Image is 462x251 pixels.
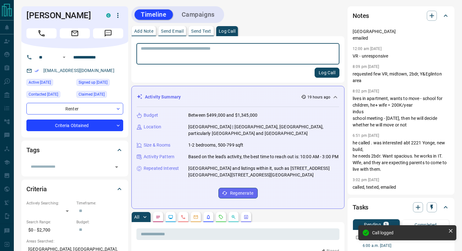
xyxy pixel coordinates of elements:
[137,91,339,103] div: Activity Summary19 hours ago
[29,91,58,98] span: Contacted [DATE]
[188,124,339,137] p: [GEOGRAPHIC_DATA] | [GEOGRAPHIC_DATA], [GEOGRAPHIC_DATA], particularly [GEOGRAPHIC_DATA] and [GEO...
[364,222,381,227] p: Pending
[353,64,379,69] p: 8:09 pm [DATE]
[35,69,39,73] svg: Email Verified
[26,120,123,131] div: Criteria Obtained
[134,29,153,33] p: Add Note
[144,153,174,160] p: Activity Pattern
[353,53,449,59] p: VR - unresponsive
[353,178,379,182] p: 3:02 pm [DATE]
[26,200,73,206] p: Actively Searching:
[93,28,123,38] span: Message
[218,188,258,198] button: Regenerate
[76,200,123,206] p: Timeframe:
[26,79,73,88] div: Fri Aug 15 2025
[353,200,449,215] div: Tasks
[156,215,161,220] svg: Notes
[181,215,186,220] svg: Calls
[168,215,173,220] svg: Lead Browsing Activity
[26,10,97,20] h1: [PERSON_NAME]
[175,9,221,20] button: Campaigns
[372,230,446,235] div: Call logged
[26,103,123,114] div: Renter
[206,215,211,220] svg: Listing Alerts
[135,9,173,20] button: Timeline
[188,112,257,119] p: Between $499,000 and $1,345,000
[76,79,123,88] div: Tue Sep 17 2019
[353,71,449,84] p: requested few VR, midtown, 2bdr, Y&Eglinton area
[79,79,107,86] span: Signed up [DATE]
[26,91,73,100] div: Tue Jul 08 2025
[161,29,184,33] p: Send Email
[353,8,449,23] div: Notes
[193,215,198,220] svg: Emails
[76,219,123,225] p: Budget:
[353,140,449,173] p: he called . was interested abt 2221 Yonge, new build, he needs 2bdr. Want spacious. he works in I...
[26,184,47,194] h2: Criteria
[144,124,161,130] p: Location
[188,165,339,178] p: [GEOGRAPHIC_DATA] and listings within it, such as [STREET_ADDRESS][GEOGRAPHIC_DATA][STREET_ADDRES...
[315,68,339,78] button: Log Call
[26,181,123,197] div: Criteria
[26,142,123,158] div: Tags
[26,145,39,155] h2: Tags
[29,79,51,86] span: Active [DATE]
[353,89,379,93] p: 8:02 pm [DATE]
[385,222,387,227] p: 1
[415,223,437,227] p: Completed
[43,68,114,73] a: [EMAIL_ADDRESS][DOMAIN_NAME]
[134,215,139,219] p: All
[353,11,369,21] h2: Notes
[188,142,243,148] p: 1-2 bedrooms, 500-799 sqft
[144,165,179,172] p: Repeated Interest
[219,29,235,33] p: Log Call
[144,112,158,119] p: Budget
[353,202,368,212] h2: Tasks
[26,219,73,225] p: Search Range:
[307,94,330,100] p: 19 hours ago
[353,47,382,51] p: 12:00 am [DATE]
[244,215,249,220] svg: Agent Actions
[60,53,68,61] button: Open
[191,29,211,33] p: Send Text
[231,215,236,220] svg: Opportunities
[353,184,449,191] p: called, texted, emailed
[76,91,123,100] div: Fri Sep 24 2021
[106,13,111,18] div: condos.ca
[145,94,181,100] p: Activity Summary
[188,153,338,160] p: Based on the lead's activity, the best time to reach out is: 10:00 AM - 3:00 PM
[353,22,449,42] p: VR - [STREET_ADDRESS][PERSON_NAME]$ - [GEOGRAPHIC_DATA] emailed
[79,91,105,98] span: Claimed [DATE]
[353,133,379,138] p: 6:51 pm [DATE]
[218,215,223,220] svg: Requests
[112,163,121,171] button: Open
[353,95,449,128] p: lives in apartment, wants to move - school for children, he+ wife = 200K/year indus school meetin...
[26,28,57,38] span: Call
[60,28,90,38] span: Email
[26,238,123,244] p: Areas Searched:
[26,225,73,235] p: $0 - $2,700
[144,142,171,148] p: Size & Rooms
